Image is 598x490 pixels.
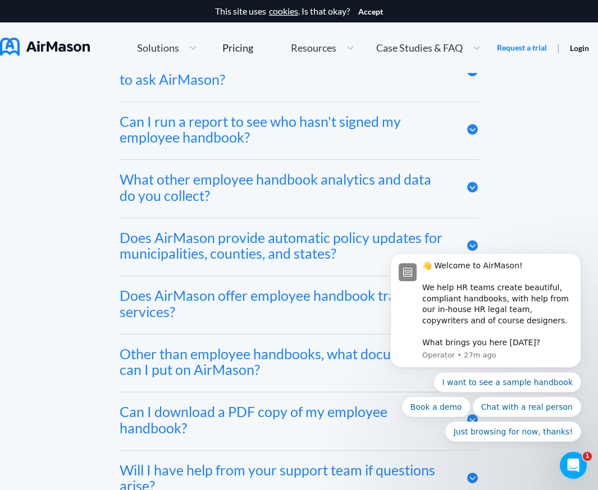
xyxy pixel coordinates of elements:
div: Can I download a PDF copy of my employee handbook? [120,404,449,436]
div: Pricing [222,43,253,53]
div: Other than employee handbooks, what documents can I put on AirMason? [120,346,449,378]
a: cookies [269,6,298,16]
div: Does AirMason provide automatic policy updates for municipalities, counties, and states? [120,230,449,262]
span: Case Studies & FAQ [376,43,463,53]
span: Solutions [137,43,179,53]
div: Does AirMason offer employee handbook translation services? [120,287,449,320]
span: 1 [583,452,592,461]
iframe: Intercom notifications message [373,243,598,448]
div: What other employee handbook analytics and data do you collect? [120,171,449,204]
span: Resources [291,43,336,53]
a: Login [570,43,589,53]
a: Request a trial [497,42,547,53]
a: Pricing [222,38,253,58]
span: | [557,42,560,53]
button: Accept cookies [358,7,383,16]
div: Can I edit my employee handbook myself or do I need to ask AirMason? [120,55,449,88]
iframe: Intercom live chat [560,452,587,479]
div: Can I run a report to see who hasn't signed my employee handbook? [120,113,449,146]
